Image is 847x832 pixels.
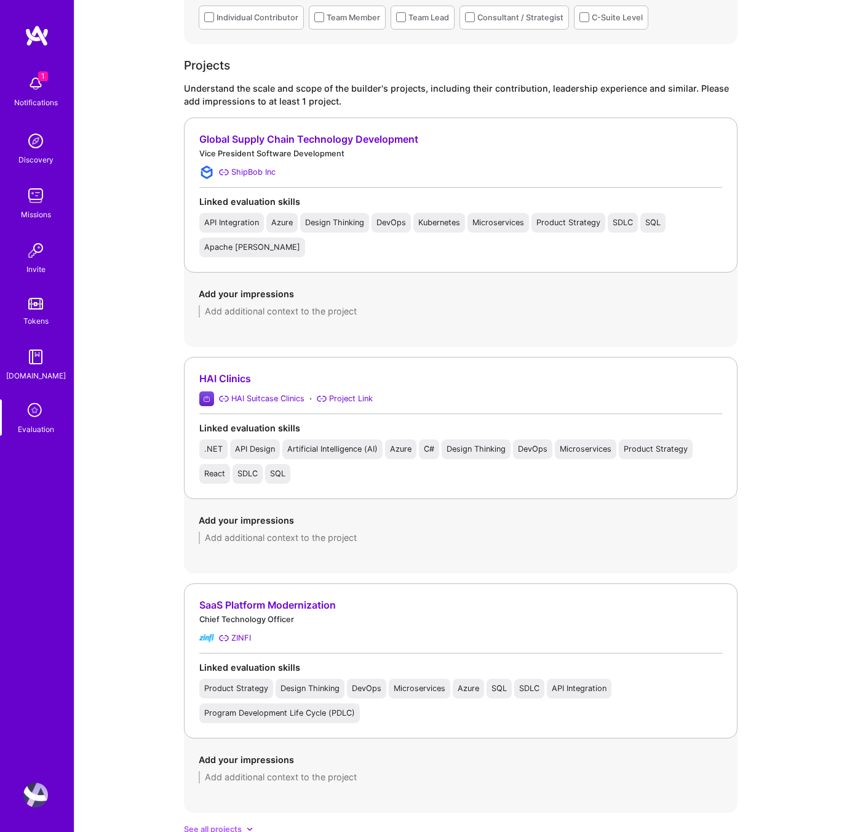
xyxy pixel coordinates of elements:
[280,684,340,694] div: Design Thinking
[25,25,49,47] img: logo
[23,238,48,263] img: Invite
[447,444,506,454] div: Design Thinking
[418,218,460,228] div: Kubernetes
[247,826,253,832] i: icon ArrowDownSecondarySmall
[18,423,54,436] div: Evaluation
[23,71,48,96] img: bell
[28,298,43,310] img: tokens
[204,708,355,718] div: Program Development Life Cycle (PDLC)
[23,345,48,369] img: guide book
[645,218,661,228] div: SQL
[24,399,47,423] i: icon SelectionTeam
[552,684,606,694] div: API Integration
[199,165,214,180] img: Company logo
[21,208,51,221] div: Missions
[23,129,48,153] img: discovery
[199,631,214,646] img: Company logo
[390,444,412,454] div: Azure
[472,218,524,228] div: Microservices
[317,394,327,404] i: Project Link
[204,218,259,228] div: API Integration
[219,394,229,404] i: HAI Suitcase Clinics
[199,372,722,385] div: HAI Clinics
[317,392,373,405] a: Project Link
[477,11,563,24] div: Consultant / Strategist
[20,783,51,807] a: User Avatar
[237,469,258,479] div: SDLC
[6,369,66,382] div: [DOMAIN_NAME]
[199,661,722,674] div: Linked evaluation skills
[309,392,312,405] div: ·
[199,753,723,766] div: Add your impressions
[329,392,373,405] div: Project Link
[219,167,229,177] i: ShipBob Inc
[199,599,722,612] div: SaaS Platform Modernization
[14,96,58,109] div: Notifications
[204,469,225,479] div: React
[536,218,600,228] div: Product Strategy
[199,391,214,406] img: Company logo
[219,166,276,178] a: ShipBob Inc
[199,133,722,146] div: Global Supply Chain Technology Development
[352,684,381,694] div: DevOps
[458,684,479,694] div: Azure
[217,11,298,24] div: Individual Contributor
[38,71,48,81] span: 1
[199,514,723,527] div: Add your impressions
[235,444,275,454] div: API Design
[408,11,449,24] div: Team Lead
[270,469,285,479] div: SQL
[613,218,633,228] div: SDLC
[287,444,378,454] div: Artificial Intelligence (AI)
[184,59,738,72] div: Projects
[199,287,723,300] div: Add your impressions
[18,153,54,166] div: Discovery
[592,11,643,24] div: C-Suite Level
[327,11,380,24] div: Team Member
[219,631,251,644] a: ZINFI
[624,444,688,454] div: Product Strategy
[560,444,611,454] div: Microservices
[219,633,229,643] i: ZINFI
[231,631,251,644] div: ZINFI
[204,242,300,252] div: Apache [PERSON_NAME]
[23,183,48,208] img: teamwork
[271,218,293,228] div: Azure
[518,444,547,454] div: DevOps
[199,422,722,434] div: Linked evaluation skills
[231,166,276,178] div: ShipBob Inc
[199,195,722,208] div: Linked evaluation skills
[23,314,49,327] div: Tokens
[219,392,304,405] a: HAI Suitcase Clinics
[491,684,507,694] div: SQL
[519,684,539,694] div: SDLC
[231,392,304,405] div: HAI Suitcase Clinics
[376,218,406,228] div: DevOps
[184,82,738,108] div: Understand the scale and scope of the builder's projects, including their contribution, leadershi...
[424,444,434,454] div: C#
[305,218,364,228] div: Design Thinking
[204,684,268,694] div: Product Strategy
[199,613,722,626] div: Chief Technology Officer
[23,783,48,807] img: User Avatar
[394,684,445,694] div: Microservices
[199,147,722,160] div: Vice President Software Development
[204,444,223,454] div: .NET
[26,263,46,276] div: Invite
